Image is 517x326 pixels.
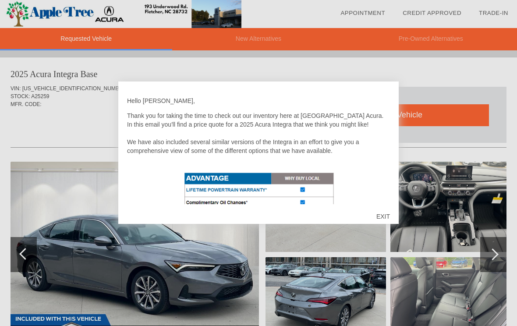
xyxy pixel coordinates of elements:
a: Trade-In [479,10,508,16]
p: Thank you for taking the time to check out our inventory here at [GEOGRAPHIC_DATA] Acura. In this... [127,111,390,164]
a: Credit Approved [403,10,461,16]
div: EXIT [368,203,399,230]
p: Hello [PERSON_NAME], [127,96,390,105]
a: Appointment [340,10,385,16]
